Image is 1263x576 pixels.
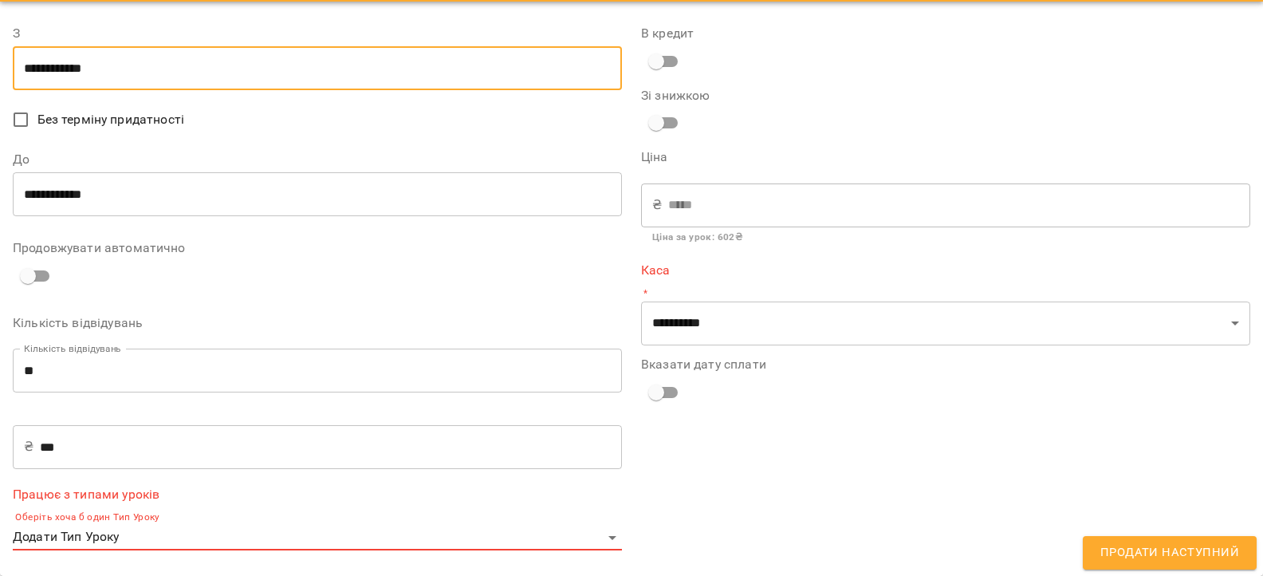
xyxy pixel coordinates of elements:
[13,153,622,166] label: До
[641,27,1250,40] label: В кредит
[1083,536,1257,570] button: Продати наступний
[641,264,1250,277] label: Каса
[13,510,622,526] p: Оберіть хоча б один Тип Уроку
[13,27,622,40] label: З
[13,242,622,254] label: Продовжувати автоматично
[1100,542,1239,563] span: Продати наступний
[641,151,1250,164] label: Ціна
[13,488,622,501] label: Працює з типами уроків
[13,525,622,550] div: Додати Тип Уроку
[652,231,742,243] b: Ціна за урок : 602 ₴
[13,317,622,329] label: Кількість відвідувань
[641,89,844,102] label: Зі знижкою
[37,110,184,129] span: Без терміну придатності
[652,195,662,215] p: ₴
[641,358,1250,371] label: Вказати дату сплати
[24,437,33,456] p: ₴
